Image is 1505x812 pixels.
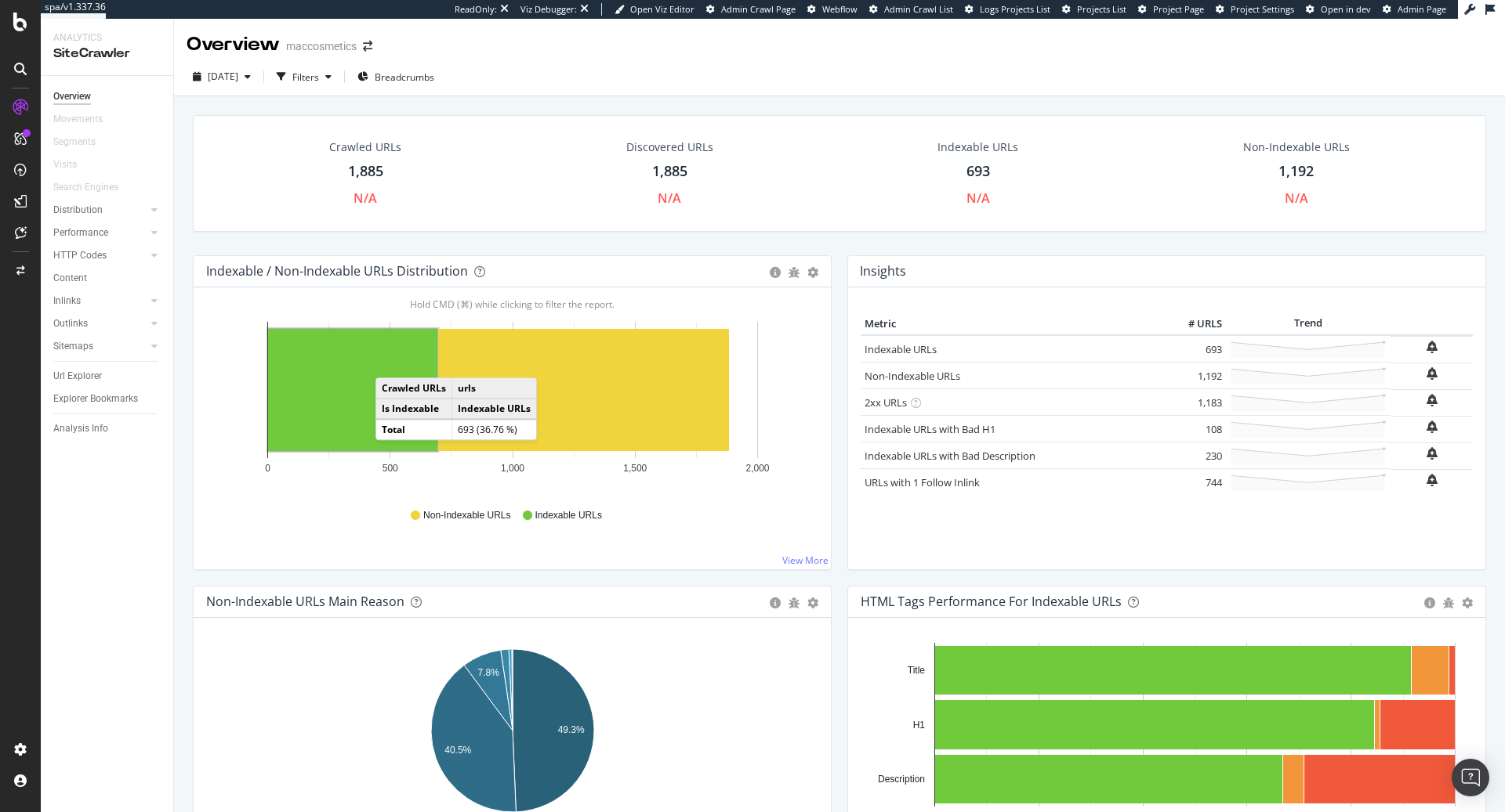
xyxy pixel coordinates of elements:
td: urls [452,378,537,399]
span: Admin Page [1398,3,1446,15]
div: Non-Indexable URLs Main Reason [206,594,404,609]
a: Project Page [1138,3,1204,16]
div: Outlinks [53,316,88,332]
div: Distribution [53,202,103,218]
a: Indexable URLs [865,342,937,356]
div: Performance [53,225,108,241]
span: Non-Indexable URLs [423,509,510,522]
a: Outlinks [53,316,147,332]
td: 693 [1163,335,1226,363]
div: Non-Indexable URLs [1243,139,1350,155]
text: Description [878,774,925,785]
div: gear [1462,597,1473,608]
div: A chart. [206,312,819,494]
div: bell-plus [1427,367,1438,380]
div: Overview [187,31,280,58]
a: Admin Page [1383,3,1446,16]
div: SiteCrawler [53,45,161,63]
div: Discovered URLs [626,139,713,155]
text: 500 [383,463,398,474]
text: Title [908,665,926,676]
span: Indexable URLs [535,509,602,522]
td: 108 [1163,416,1226,442]
span: Breadcrumbs [375,70,434,84]
td: Is Indexable [376,399,452,420]
a: Segments [53,134,111,150]
div: Overview [53,88,91,105]
div: Filters [292,70,319,84]
div: N/A [966,189,990,208]
a: Distribution [53,202,147,218]
h4: Insights [860,261,906,282]
td: Crawled URLs [376,378,452,399]
div: Sitemaps [53,338,93,355]
div: bug [789,597,800,608]
span: Open in dev [1321,3,1371,15]
a: Analysis Info [53,420,162,437]
a: Url Explorer [53,368,162,384]
span: Project Settings [1231,3,1294,15]
td: 744 [1163,469,1226,496]
div: N/A [658,189,681,208]
div: Open Intercom Messenger [1452,759,1489,796]
td: Total [376,419,452,439]
div: Indexable / Non-Indexable URLs Distribution [206,263,468,279]
a: Visits [53,157,92,173]
div: 693 [966,161,990,182]
a: Sitemaps [53,338,147,355]
td: 230 [1163,442,1226,469]
div: Viz Debugger: [520,3,577,16]
div: Analytics [53,31,161,45]
div: N/A [354,189,377,208]
span: Projects List [1077,3,1126,15]
td: Indexable URLs [452,399,537,420]
a: Project Settings [1216,3,1294,16]
div: Visits [53,157,77,173]
a: Indexable URLs with Bad Description [865,449,1035,463]
div: bug [789,267,800,278]
div: circle-info [1424,597,1435,608]
a: Inlinks [53,293,147,309]
a: HTTP Codes [53,247,147,264]
a: Search Engines [53,179,134,196]
div: Explorer Bookmarks [53,391,138,407]
div: circle-info [770,597,781,608]
button: Filters [270,64,338,89]
div: bell-plus [1427,394,1438,406]
a: Content [53,270,162,287]
text: 2,000 [745,463,769,474]
a: Admin Crawl List [869,3,953,16]
a: 2xx URLs [865,395,907,410]
th: # URLS [1163,312,1226,336]
text: 40.5% [444,745,471,756]
div: Url Explorer [53,368,102,384]
div: 1,885 [348,161,383,182]
text: H1 [913,720,926,731]
text: 7.8% [478,666,500,677]
text: 49.3% [558,724,585,734]
button: Breadcrumbs [351,64,441,89]
div: arrow-right-arrow-left [363,41,372,52]
span: Webflow [822,3,858,15]
span: Open Viz Editor [630,3,694,15]
div: maccosmetics [286,38,357,54]
a: View More [782,554,829,567]
a: Non-Indexable URLs [865,369,960,383]
div: bell-plus [1427,474,1438,486]
button: [DATE] [187,64,257,89]
div: Crawled URLs [329,139,401,155]
td: 693 (36.76 %) [452,419,537,439]
div: Inlinks [53,293,81,309]
a: Webflow [807,3,858,16]
span: Admin Crawl Page [721,3,796,15]
a: Projects List [1062,3,1126,16]
span: Logs Projects List [980,3,1050,15]
td: 1,192 [1163,363,1226,389]
span: Admin Crawl List [884,3,953,15]
a: Movements [53,111,118,128]
div: bell-plus [1427,447,1438,460]
text: 1,500 [623,463,647,474]
a: Open Viz Editor [615,3,694,16]
text: 1,000 [501,463,524,474]
div: HTTP Codes [53,247,107,264]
